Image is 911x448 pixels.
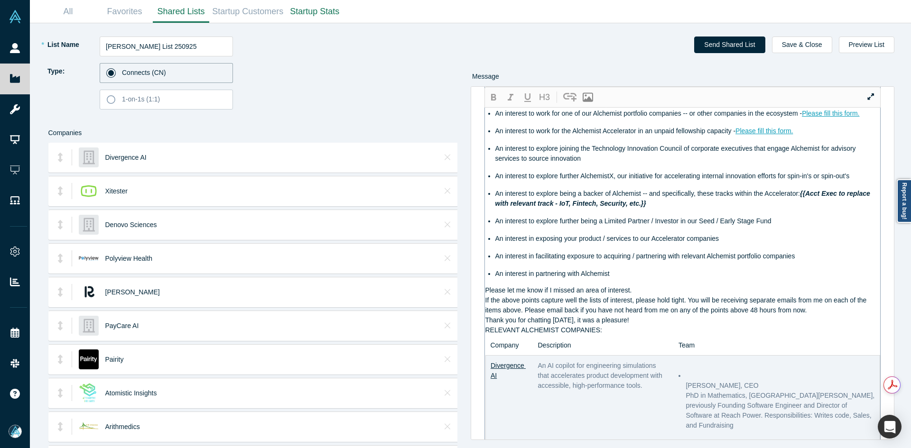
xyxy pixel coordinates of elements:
span: An interest to explore being a backer of Alchemist -- and specifically, these tracks within the A... [495,190,800,197]
div: Divergence AI [102,143,433,172]
li: PairityPairityClose [48,344,463,375]
label: List Name [46,37,100,53]
div: Message [472,66,893,86]
a: Report a bug! [897,179,911,223]
img: Xitester [79,181,99,201]
li: PayCare AI PayCare AIClose [48,311,463,341]
button: Close [442,318,454,333]
span: An interest in exposing your product / services to our Accelerator companies [495,235,719,242]
img: Arithmedics [79,417,99,437]
div: PayCare AI [102,311,433,340]
li: Atomistic InsightsAtomistic InsightsClose [48,378,463,408]
span: Please let me know if I missed an area of interest. [485,286,632,294]
th: Team [674,335,880,356]
li: XitesterXitesterClose [48,176,463,206]
li: Polyview HealthPolyview HealthClose [48,243,463,274]
span: Connects (CN) [122,69,166,76]
label: Type: [46,63,100,106]
a: Divergence AI [491,362,526,379]
span: If the above points capture well the lists of interest, please hold tight. You will be receiving ... [485,296,869,314]
img: PayCare AI [79,316,99,336]
a: All [40,0,96,23]
li: Renna[PERSON_NAME]Close [48,277,463,307]
span: An interest to explore further AlchemistX, our initiative for accelerating internal innovation ef... [495,172,850,180]
div: [PERSON_NAME] [102,277,433,307]
th: Company [485,335,533,356]
li: Denovo SciencesDenovo SciencesClose [48,210,463,240]
a: Shared Lists [153,0,209,23]
span: 1-on-1s (1:1) [122,95,160,103]
input: List Name [100,37,233,56]
button: Close [442,150,454,165]
button: Send Shared List [694,37,765,53]
span: An interest to explore joining the Technology Innovation Council of corporate executives that eng... [495,145,858,162]
span: RELEVANT ALCHEMIST COMPANIES: [485,326,602,334]
button: Preview List [839,37,894,53]
button: Save & Close [772,37,832,53]
span: Thank you for chatting [DATE], it was a pleasure! [485,316,629,324]
span: An interest in facilitating exposure to acquiring / partnering with relevant Alchemist portfolio ... [495,252,795,260]
th: Description [533,335,674,356]
button: H3 [536,89,553,105]
span: An interest to explore further being a Limited Partner / Investor in our Seed / Early Stage Fund [495,217,772,225]
div: Arithmedics [102,412,433,441]
span: An interest to work for the Alchemist Accelerator in an unpaid fellowship capacity - [495,127,736,135]
a: Startup Stats [287,0,343,23]
a: Startup Customers [209,0,287,23]
span: Companies [48,123,82,143]
button: Close [442,385,454,401]
div: Pairity [102,345,433,374]
span: An interest to work for one of our Alchemist portfolio companies -- or other companies in the eco... [495,110,802,117]
img: Pairity [79,349,99,369]
div: Xitester [102,176,433,206]
p: An AI copilot for engineering simulations that accelerates product development with accessible, h... [538,361,669,391]
div: Polyview Health [102,244,433,273]
div: Denovo Sciences [102,210,433,239]
a: Favorites [96,0,153,23]
img: Polyview Health [79,248,99,268]
img: Mia Scott's Account [9,425,22,438]
button: Close [442,251,454,266]
img: Divergence AI [79,147,99,167]
span: An interest in partnering with Alchemist [495,270,610,277]
button: Close [442,183,454,199]
p: [PERSON_NAME], CEO PhD in Mathematics, [GEOGRAPHIC_DATA][PERSON_NAME], previously Founding Softwa... [686,381,874,430]
li: Divergence AIDivergence AIClose [48,142,463,173]
button: Close [442,284,454,300]
button: Close [442,217,454,232]
div: Atomistic Insights [102,378,433,408]
img: Renna [79,282,99,302]
button: Close [442,419,454,434]
li: ArithmedicsArithmedicsClose [48,411,463,442]
img: Alchemist Vault Logo [9,10,22,23]
img: Atomistic Insights [79,383,99,403]
button: Close [442,352,454,367]
a: Please fill this form. [735,127,793,135]
a: Please fill this form. [802,110,859,117]
img: Denovo Sciences [79,215,99,235]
